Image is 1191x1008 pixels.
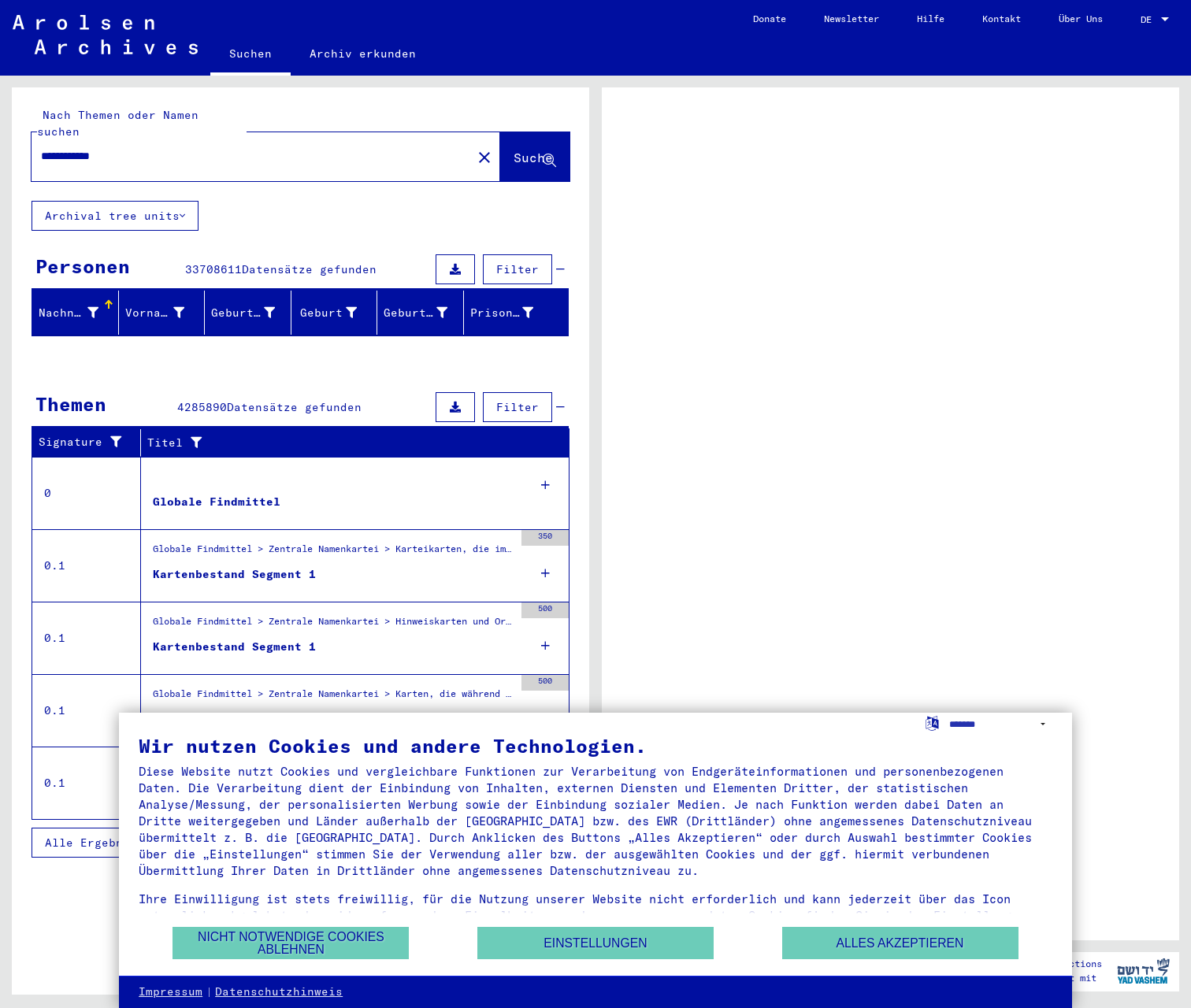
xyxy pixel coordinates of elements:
div: 500 [521,675,569,691]
mat-header-cell: Vorname [119,291,206,335]
td: 0.1 [32,602,141,674]
span: Filter [496,262,539,276]
div: Kartenbestand Segment 1 [153,566,316,583]
div: 500 [521,602,569,618]
span: Alle Ergebnisse anzeigen [45,836,215,850]
mat-header-cell: Geburtsname [205,291,291,335]
div: Geburtsdatum [384,300,467,325]
button: Archival tree units [32,201,198,231]
div: 350 [521,530,569,546]
span: Datensätze gefunden [227,400,362,414]
div: Kartenbestand Segment 1 [153,711,316,728]
td: 0 [32,457,141,529]
label: Sprache auswählen [924,715,941,730]
div: Titel [147,430,554,455]
span: Suche [514,150,553,165]
div: Globale Findmittel > Zentrale Namenkartei > Hinweiskarten und Originale, die in T/D-Fällen aufgef... [153,614,514,636]
img: Arolsen_neg.svg [13,15,198,54]
button: Alles akzeptieren [782,927,1018,959]
div: Ihre Einwilligung ist stets freiwillig, für die Nutzung unserer Website nicht erforderlich und ka... [139,891,1052,940]
div: Globale Findmittel [153,494,280,510]
div: Geburt‏ [298,305,358,321]
div: Geburtsname [211,300,295,325]
div: Nachname [39,305,98,321]
td: 0.1 [32,529,141,602]
mat-header-cell: Nachname [32,291,119,335]
div: Geburt‏ [298,300,377,325]
div: Geburtsdatum [384,305,447,321]
span: Datensätze gefunden [242,262,377,276]
button: Clear [469,141,500,172]
a: Archiv erkunden [291,35,435,72]
mat-label: Nach Themen oder Namen suchen [37,108,198,139]
span: Filter [496,400,539,414]
div: Signature [39,434,128,450]
div: Personen [35,252,130,280]
div: Nachname [39,300,118,325]
div: Titel [147,435,538,451]
mat-header-cell: Prisoner # [464,291,569,335]
button: Filter [483,254,552,284]
span: 4285890 [177,400,227,414]
img: yv_logo.png [1114,951,1173,991]
div: Prisoner # [470,305,534,321]
td: 0.1 [32,747,141,819]
button: Filter [483,392,552,422]
div: Vorname [125,300,205,325]
a: Suchen [210,35,291,76]
div: Kartenbestand Segment 1 [153,639,316,655]
mat-icon: close [475,148,494,167]
button: Suche [500,132,570,181]
a: Datenschutzhinweis [215,984,343,1000]
mat-header-cell: Geburt‏ [291,291,378,335]
div: Prisoner # [470,300,554,325]
div: Signature [39,430,144,455]
span: DE [1141,14,1158,25]
td: 0.1 [32,674,141,747]
button: Nicht notwendige Cookies ablehnen [173,927,409,959]
div: Globale Findmittel > Zentrale Namenkartei > Karteikarten, die im Rahmen der sequentiellen Massend... [153,542,514,564]
select: Sprache auswählen [949,713,1052,736]
span: 33708611 [185,262,242,276]
div: Diese Website nutzt Cookies und vergleichbare Funktionen zur Verarbeitung von Endgeräteinformatio... [139,763,1052,879]
div: Geburtsname [211,305,275,321]
div: Themen [35,390,106,418]
button: Alle Ergebnisse anzeigen [32,828,237,858]
div: Wir nutzen Cookies und andere Technologien. [139,736,1052,755]
mat-header-cell: Geburtsdatum [377,291,464,335]
div: Globale Findmittel > Zentrale Namenkartei > Karten, die während oder unmittelbar vor der sequenti... [153,687,514,709]
button: Einstellungen [477,927,714,959]
div: Vorname [125,305,185,321]
a: Impressum [139,984,202,1000]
